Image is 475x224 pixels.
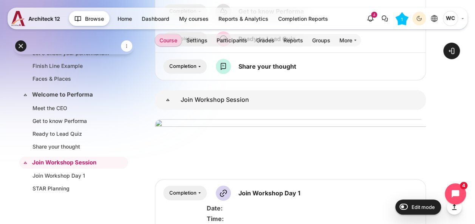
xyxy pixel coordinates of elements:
a: Faces & Places [32,75,112,83]
strong: Time: [207,215,224,222]
button: Light Mode Dark Mode [412,12,426,25]
button: Completion [163,186,207,200]
a: STAR Planning [32,184,112,192]
div: Dark Mode [413,13,425,24]
span: Architeck 12 [28,15,60,23]
a: Finish Line Example [32,62,112,70]
img: Quiz icon [216,31,231,46]
a: Home [113,12,136,25]
a: Share your thought [238,63,298,70]
div: Completion requirements for Ready to Lead Quiz [163,32,207,46]
a: Course [155,34,182,46]
a: Welcome to Performa [32,91,114,99]
a: My courses [175,12,213,25]
a: Ready to Lead Quiz [32,130,112,138]
a: Reports & Analytics [214,12,273,25]
div: Completion requirements for Share your thought [163,59,207,74]
a: Groups [308,34,335,46]
span: Wachirawit Chaiso [443,11,458,26]
img: Forum icon [216,59,231,74]
div: Show notification window with 4 new notifications [364,12,377,25]
a: Participants [212,34,252,46]
a: User menu [443,11,464,26]
a: Settings [182,34,212,46]
a: Level #1 [392,12,412,25]
strong: Date: [207,204,223,212]
a: Dashboard [137,12,174,25]
a: Share your thought [32,143,112,150]
img: H5P icon [216,4,231,19]
button: Completion [163,32,207,46]
a: Grades [252,34,279,46]
img: URL icon [216,186,231,201]
a: Get to know Performa [32,117,112,125]
button: There are 0 unread conversations [378,12,391,25]
span: Collapse [22,159,29,166]
div: Completion requirements for Join Workshop Day 1 [163,186,207,200]
a: Reports [279,34,308,46]
a: Meet the CEO [32,104,112,112]
a: Join Workshop Day 1 [238,189,300,197]
span: Browse [85,15,104,23]
a: More [335,34,361,46]
button: Completion [163,59,207,74]
img: A12 [11,11,25,26]
a: A12 A12 Architeck 12 [11,11,63,26]
a: Join Workshop Day 1 [32,172,112,180]
a: Join Workshop Session [155,90,181,110]
div: Completion requirements for Get to know Performa [163,4,207,19]
button: Languages [427,12,441,25]
button: Completion [163,4,207,19]
div: 4 [371,12,377,18]
a: Join Workshop Session [32,158,114,167]
div: Level #1 [395,12,408,25]
span: Collapse [22,91,29,98]
button: Browse [69,11,110,26]
span: Edit mode [412,204,435,210]
a: Completion Reports [274,12,333,25]
button: Go to top [447,199,462,215]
